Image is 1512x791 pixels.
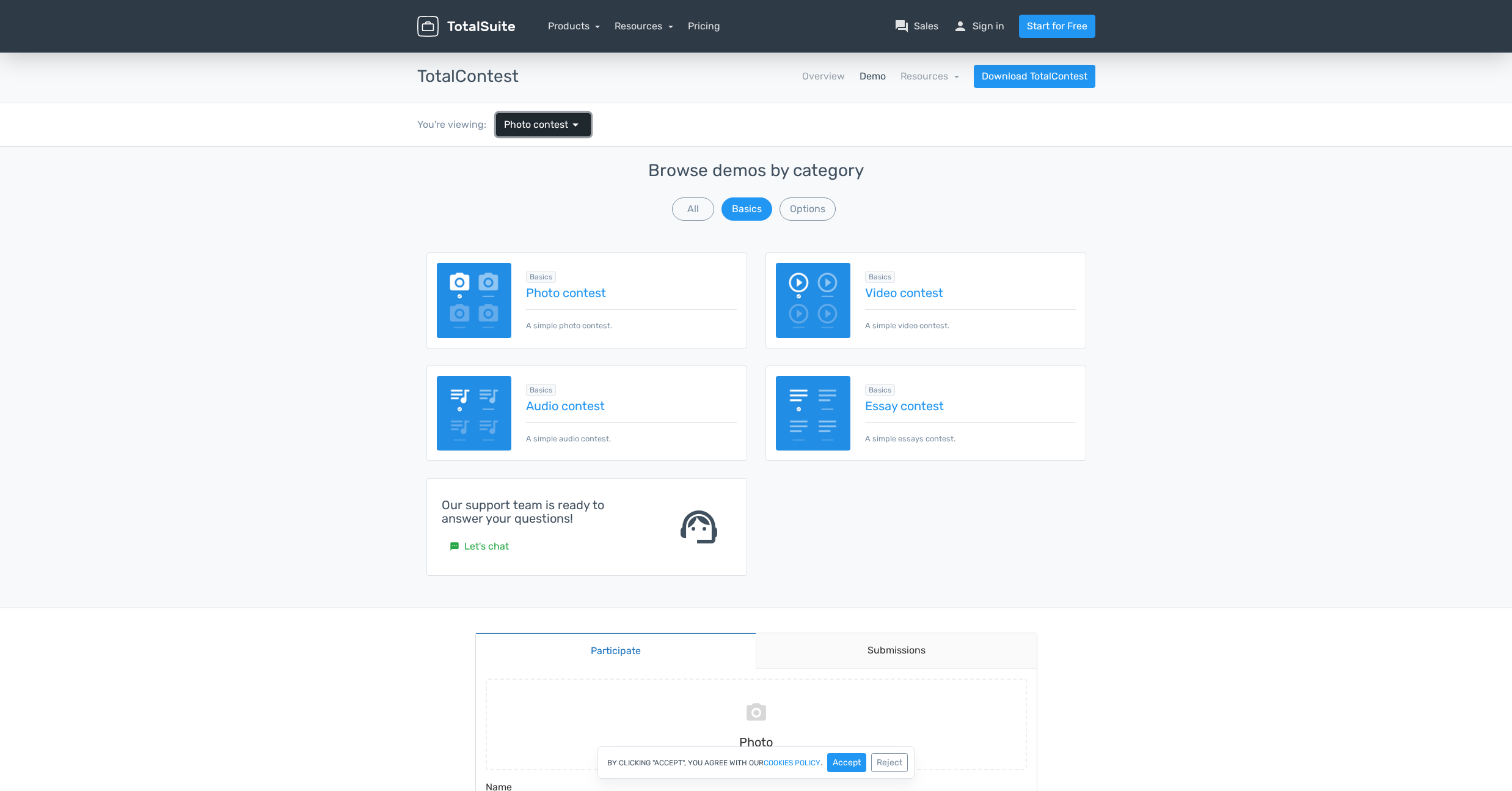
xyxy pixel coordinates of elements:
[677,505,721,549] span: support_agent
[865,271,895,283] span: Browse all in Basics
[953,19,968,34] span: person
[860,69,886,84] a: Demo
[615,20,673,32] a: Resources
[486,172,1027,191] label: Name
[526,422,736,444] p: A simple audio contest.
[526,399,736,413] a: Audio contest
[526,271,556,283] span: Browse all in Basics
[568,117,583,132] span: arrow_drop_down
[548,20,601,32] a: Products
[802,69,845,84] a: Overview
[756,25,1037,61] a: Submissions
[526,309,736,331] p: A simple photo contest.
[442,535,517,558] a: smsLet's chat
[426,161,1086,180] h3: Browse demos by category
[417,117,496,132] div: You're viewing:
[974,65,1095,88] a: Download TotalContest
[776,376,851,451] img: essay-contest.png.webp
[526,384,556,396] span: Browse all in Basics
[865,286,1075,300] a: Video contest
[417,16,515,37] img: TotalSuite for WordPress
[688,19,720,34] a: Pricing
[437,263,512,338] img: image-poll.png.webp
[496,113,591,136] a: Photo contest arrow_drop_down
[827,753,866,772] button: Accept
[894,19,909,34] span: question_answer
[721,197,772,221] button: Basics
[486,237,1027,267] button: Submit
[865,309,1075,331] p: A simple video contest.
[780,197,836,221] button: Options
[504,117,568,132] span: Photo contest
[450,542,459,551] small: sms
[900,70,959,82] a: Resources
[417,67,519,86] h3: TotalContest
[764,759,820,767] a: cookies policy
[1019,15,1095,38] a: Start for Free
[597,746,915,779] div: By clicking "Accept", you agree with our .
[865,399,1075,413] a: Essay contest
[672,197,714,221] button: All
[894,19,938,34] a: question_answerSales
[865,422,1075,444] p: A simple essays contest.
[437,376,512,451] img: audio-poll.png.webp
[442,498,647,525] h4: Our support team is ready to answer your questions!
[871,753,908,772] button: Reject
[865,384,895,396] span: Browse all in Basics
[776,263,851,338] img: video-poll.png.webp
[526,286,736,300] a: Photo contest
[476,24,756,61] a: Participate
[953,19,1004,34] a: personSign in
